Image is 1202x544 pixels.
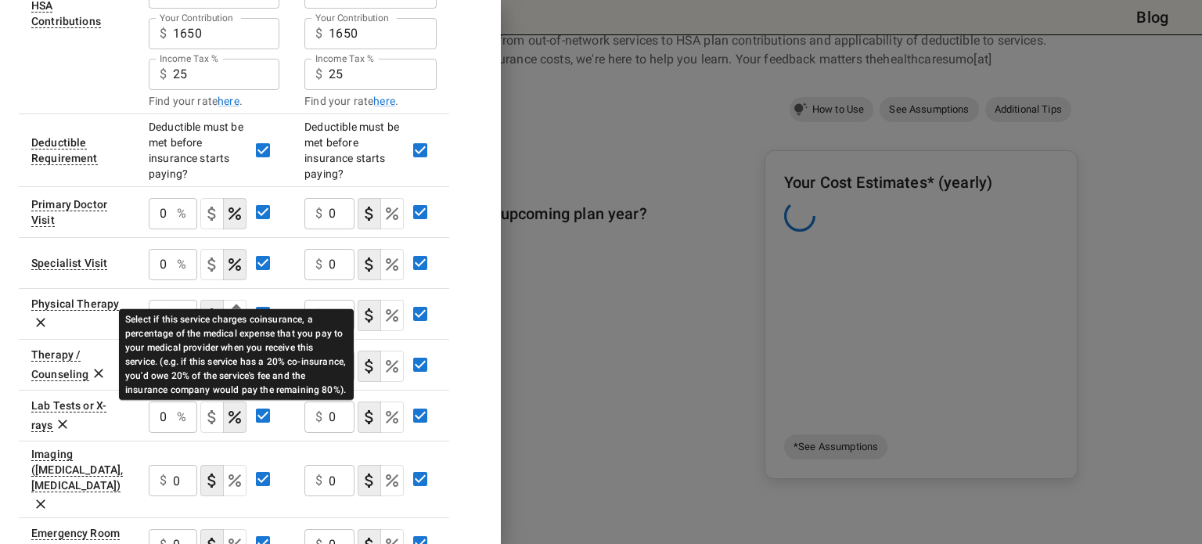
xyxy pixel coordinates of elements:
div: Deductible must be met before insurance starts paying? [304,119,404,182]
button: copayment [358,465,381,496]
label: Income Tax % [160,52,218,65]
div: cost type [200,465,247,496]
div: Find your rate . [304,93,437,109]
svg: Select if this service charges coinsurance, a percentage of the medical expense that you pay to y... [225,204,244,223]
svg: Select if this service charges coinsurance, a percentage of the medical expense that you pay to y... [225,255,244,274]
svg: Select if this service charges coinsurance, a percentage of the medical expense that you pay to y... [383,204,401,223]
div: Select if this service charges coinsurance, a percentage of the medical expense that you pay to y... [119,309,354,400]
p: $ [315,24,322,43]
button: coinsurance [380,351,404,382]
div: Find your rate . [149,93,279,109]
button: copayment [358,198,381,229]
button: coinsurance [223,465,247,496]
div: cost type [358,198,404,229]
svg: Select if this service charges coinsurance, a percentage of the medical expense that you pay to y... [383,306,401,325]
svg: Select if this service charges a copay (or copayment), a set dollar amount (e.g. $30) you pay to ... [360,255,379,274]
p: % [177,204,186,223]
p: $ [315,204,322,223]
a: here [218,93,239,109]
div: cost type [200,402,247,433]
svg: Select if this service charges a copay (or copayment), a set dollar amount (e.g. $30) you pay to ... [360,408,379,427]
label: Income Tax % [315,52,374,65]
div: Imaging (MRI, PET, CT) [31,448,123,492]
svg: Select if this service charges coinsurance, a percentage of the medical expense that you pay to y... [383,255,401,274]
svg: Select if this service charges a copay (or copayment), a set dollar amount (e.g. $30) you pay to ... [360,471,379,490]
div: Sometimes called 'Specialist' or 'Specialist Office Visit'. This is a visit to a doctor with a sp... [31,257,107,270]
div: Visit to your primary doctor for general care (also known as a Primary Care Provider, Primary Car... [31,198,107,227]
button: copayment [200,198,224,229]
svg: Select if this service charges coinsurance, a percentage of the medical expense that you pay to y... [383,357,401,376]
svg: Select if this service charges coinsurance, a percentage of the medical expense that you pay to y... [225,408,244,427]
button: coinsurance [380,402,404,433]
div: cost type [358,402,404,433]
p: $ [160,24,167,43]
label: Your Contribution [160,11,233,24]
svg: Select if this service charges coinsurance, a percentage of the medical expense that you pay to y... [383,471,401,490]
div: cost type [358,465,404,496]
svg: Select if this service charges a copay (or copayment), a set dollar amount (e.g. $30) you pay to ... [203,408,221,427]
button: coinsurance [380,198,404,229]
button: coinsurance [380,465,404,496]
svg: Select if this service charges coinsurance, a percentage of the medical expense that you pay to y... [383,408,401,427]
p: $ [315,471,322,490]
div: cost type [200,198,247,229]
p: $ [315,255,322,274]
button: coinsurance [380,249,404,280]
label: Your Contribution [315,11,389,24]
button: copayment [358,300,381,331]
div: This option will be 'Yes' for most plans. If your plan details say something to the effect of 'de... [31,136,98,165]
p: % [177,255,186,274]
div: Physical Therapy [31,297,119,311]
div: cost type [358,351,404,382]
svg: Select if this service charges a copay (or copayment), a set dollar amount (e.g. $30) you pay to ... [360,306,379,325]
a: here [373,93,395,109]
button: copayment [200,465,224,496]
div: Deductible must be met before insurance starts paying? [149,119,247,182]
button: copayment [358,351,381,382]
div: Emergency Room [31,527,120,540]
button: coinsurance [223,249,247,280]
div: cost type [200,249,247,280]
button: copayment [358,402,381,433]
p: $ [160,65,167,84]
button: coinsurance [380,300,404,331]
p: $ [160,471,167,490]
p: $ [315,65,322,84]
svg: Select if this service charges a copay (or copayment), a set dollar amount (e.g. $30) you pay to ... [203,204,221,223]
svg: Select if this service charges a copay (or copayment), a set dollar amount (e.g. $30) you pay to ... [203,471,221,490]
button: copayment [200,402,224,433]
button: coinsurance [223,402,247,433]
div: Lab Tests or X-rays [31,399,106,432]
svg: Select if this service charges coinsurance, a percentage of the medical expense that you pay to y... [225,471,244,490]
svg: Select if this service charges a copay (or copayment), a set dollar amount (e.g. $30) you pay to ... [203,255,221,274]
svg: Select if this service charges a copay (or copayment), a set dollar amount (e.g. $30) you pay to ... [360,357,379,376]
div: cost type [358,249,404,280]
div: cost type [358,300,404,331]
button: copayment [200,249,224,280]
p: $ [315,408,322,427]
p: % [177,408,186,427]
button: copayment [358,249,381,280]
svg: Select if this service charges a copay (or copayment), a set dollar amount (e.g. $30) you pay to ... [360,204,379,223]
div: A behavioral health therapy session. [31,348,89,381]
button: coinsurance [223,198,247,229]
